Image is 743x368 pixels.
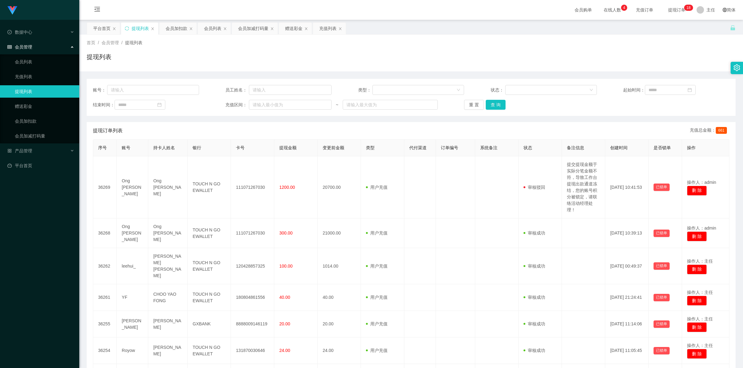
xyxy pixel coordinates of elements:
button: 删 除 [687,322,707,332]
span: 产品管理 [7,148,32,153]
span: ~ [332,102,343,108]
td: Ong [PERSON_NAME] [148,156,188,218]
i: 图标: down [457,88,460,92]
button: 删 除 [687,186,707,196]
td: leehui_ [117,248,148,284]
span: 审核成功 [524,264,545,269]
span: 系统备注 [480,145,498,150]
span: 起始时间： [623,87,645,93]
td: TOUCH N GO EWALLET [188,218,231,248]
i: 图标: close [189,27,193,31]
i: 图标: close [338,27,342,31]
td: 36261 [93,284,117,311]
span: 员工姓名： [225,87,249,93]
span: 会员管理 [102,40,119,45]
i: 图标: close [151,27,154,31]
div: 会员列表 [204,23,221,34]
i: 图标: close [270,27,274,31]
a: 提现列表 [15,85,74,98]
div: 平台首页 [93,23,111,34]
td: GXBANK [188,311,231,337]
span: 会员管理 [7,44,32,49]
span: 提现金额 [279,145,297,150]
span: / [121,40,123,45]
span: 用户充值 [366,348,388,353]
i: 图标: sync [125,26,129,31]
div: 提现列表 [132,23,149,34]
span: 审核驳回 [524,185,545,190]
span: 操作人：admin [687,226,716,231]
a: 会员加扣款 [15,115,74,127]
button: 已锁单 [654,262,670,270]
i: 图标: setting [733,64,740,71]
td: 120428857325 [231,248,274,284]
td: 36255 [93,311,117,337]
i: 图标: table [7,45,12,49]
span: 操作 [687,145,696,150]
i: 图标: unlock [730,25,736,31]
span: 在线人数 [601,8,624,12]
input: 请输入最小值为 [249,100,332,110]
td: YF [117,284,148,311]
td: 提交提现金额于实际分笔金额不符，导致工作台提现出款通道冻结，您的账号积分被锁定，请联络活动经理处理！ [562,156,605,218]
button: 删 除 [687,349,707,359]
span: 操作人：主任 [687,343,713,348]
span: 用户充值 [366,264,388,269]
td: [DATE] 00:49:37 [605,248,649,284]
td: 8888009146119 [231,311,274,337]
td: 24.00 [318,337,361,364]
td: [PERSON_NAME] [117,311,148,337]
div: 会员加扣款 [166,23,187,34]
td: [DATE] 21:24:41 [605,284,649,311]
span: 300.00 [279,231,293,235]
td: [DATE] 11:05:45 [605,337,649,364]
td: 20.00 [318,311,361,337]
span: 状态 [524,145,532,150]
td: 21000.00 [318,218,361,248]
input: 请输入 [107,85,199,95]
button: 已锁单 [654,294,670,301]
span: 提现订单列表 [93,127,123,134]
span: 用户充值 [366,295,388,300]
span: 类型： [358,87,373,93]
span: 用户充值 [366,231,388,235]
td: Royow [117,337,148,364]
span: 创建时间 [610,145,628,150]
span: 变更前金额 [323,145,344,150]
span: 1200.00 [279,185,295,190]
span: 订单编号 [441,145,458,150]
span: 数据中心 [7,30,32,35]
span: 充值订单 [633,8,656,12]
a: 会员列表 [15,56,74,68]
span: 用户充值 [366,321,388,326]
p: 1 [686,5,689,11]
span: 代付渠道 [409,145,427,150]
i: 图标: appstore-o [7,149,12,153]
input: 请输入最大值为 [343,100,438,110]
i: 图标: calendar [157,103,162,107]
td: 180804861556 [231,284,274,311]
span: 操作人：主任 [687,290,713,295]
td: 36268 [93,218,117,248]
span: 银行 [193,145,201,150]
i: 图标: check-circle-o [7,30,12,34]
button: 已锁单 [654,320,670,328]
button: 已锁单 [654,230,670,237]
div: 赠送彩金 [285,23,302,34]
div: 充值总金额： [690,127,729,134]
i: 图标: close [112,27,116,31]
td: Ong [PERSON_NAME] [117,218,148,248]
span: 序号 [98,145,107,150]
span: 结束时间： [93,102,115,108]
td: [PERSON_NAME] [148,311,188,337]
input: 请输入 [249,85,332,95]
td: 36269 [93,156,117,218]
i: 图标: menu-fold [87,0,108,20]
a: 会员加减打码量 [15,130,74,142]
div: 会员加减打码量 [238,23,268,34]
div: 充值列表 [319,23,337,34]
span: 充值区间： [225,102,249,108]
td: 131870030646 [231,337,274,364]
span: 审核成功 [524,321,545,326]
span: 是否锁单 [654,145,671,150]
